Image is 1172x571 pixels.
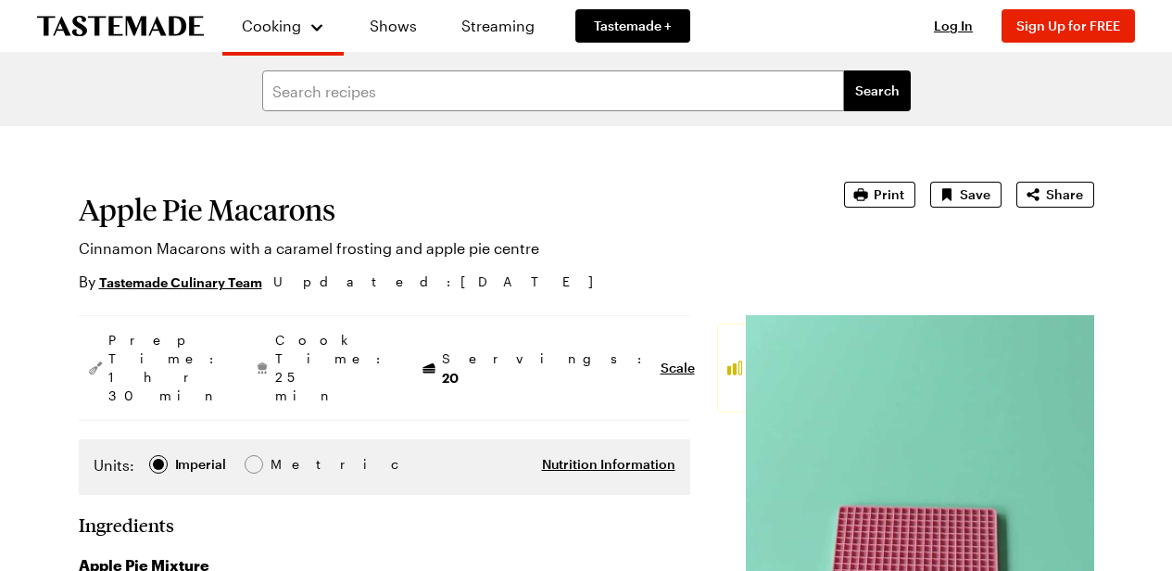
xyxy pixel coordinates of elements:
[442,368,459,386] span: 20
[175,454,226,475] div: Imperial
[37,16,204,37] a: To Tastemade Home Page
[94,454,134,476] label: Units:
[442,349,651,387] span: Servings:
[844,182,915,208] button: Print
[575,9,690,43] a: Tastemade +
[94,454,309,480] div: Imperial Metric
[1016,182,1094,208] button: Share
[594,17,672,35] span: Tastemade +
[79,271,262,293] p: By
[242,17,301,34] span: Cooking
[273,272,611,292] span: Updated : [DATE]
[79,514,174,536] h2: Ingredients
[1002,9,1135,43] button: Sign Up for FREE
[262,70,844,111] input: Search recipes
[108,331,223,405] span: Prep Time: 1 hr 30 min
[930,182,1002,208] button: Save recipe
[99,272,262,292] a: Tastemade Culinary Team
[916,17,990,35] button: Log In
[1046,185,1083,204] span: Share
[271,454,311,475] span: Metric
[275,331,390,405] span: Cook Time: 25 min
[960,185,990,204] span: Save
[542,455,675,474] button: Nutrition Information
[79,237,792,260] p: Cinnamon Macarons with a caramel frosting and apple pie centre
[241,7,325,44] button: Cooking
[271,454,309,475] div: Metric
[1016,18,1120,33] span: Sign Up for FREE
[934,18,973,33] span: Log In
[844,70,911,111] button: filters
[175,454,228,475] span: Imperial
[855,82,900,100] span: Search
[874,185,904,204] span: Print
[79,193,792,226] h1: Apple Pie Macarons
[661,359,695,377] button: Scale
